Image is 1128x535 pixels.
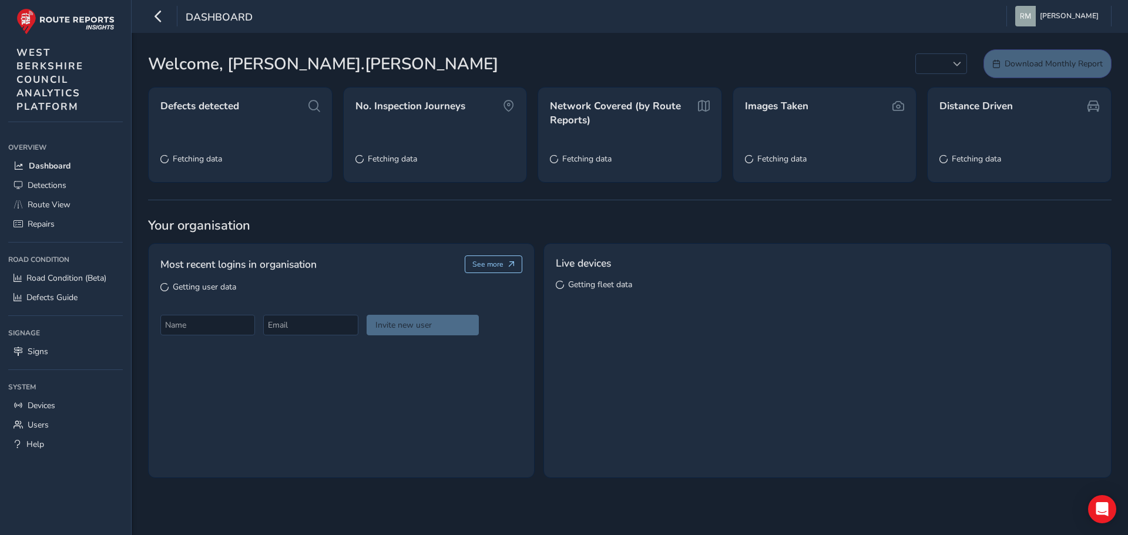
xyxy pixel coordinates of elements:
[952,153,1001,164] span: Fetching data
[1015,6,1036,26] img: diamond-layout
[556,255,611,271] span: Live devices
[16,8,115,35] img: rr logo
[8,176,123,195] a: Detections
[173,153,222,164] span: Fetching data
[28,400,55,411] span: Devices
[8,214,123,234] a: Repairs
[1040,6,1099,26] span: [PERSON_NAME]
[465,255,523,273] button: See more
[568,279,632,290] span: Getting fleet data
[550,99,693,127] span: Network Covered (by Route Reports)
[160,315,255,335] input: Name
[26,292,78,303] span: Defects Guide
[368,153,417,164] span: Fetching data
[8,156,123,176] a: Dashboard
[28,180,66,191] span: Detections
[28,199,70,210] span: Route View
[8,435,123,454] a: Help
[8,195,123,214] a: Route View
[8,396,123,415] a: Devices
[148,217,1112,234] span: Your organisation
[29,160,70,171] span: Dashboard
[472,260,503,269] span: See more
[8,139,123,156] div: Overview
[8,342,123,361] a: Signs
[148,52,498,76] span: Welcome, [PERSON_NAME].[PERSON_NAME]
[8,288,123,307] a: Defects Guide
[26,439,44,450] span: Help
[186,10,253,26] span: Dashboard
[160,99,239,113] span: Defects detected
[8,415,123,435] a: Users
[28,346,48,357] span: Signs
[939,99,1013,113] span: Distance Driven
[8,378,123,396] div: System
[757,153,807,164] span: Fetching data
[1015,6,1103,26] button: [PERSON_NAME]
[1088,495,1116,523] div: Open Intercom Messenger
[745,99,808,113] span: Images Taken
[26,272,106,284] span: Road Condition (Beta)
[28,218,55,230] span: Repairs
[562,153,612,164] span: Fetching data
[8,324,123,342] div: Signage
[173,281,236,292] span: Getting user data
[8,251,123,268] div: Road Condition
[355,99,465,113] span: No. Inspection Journeys
[160,257,317,272] span: Most recent logins in organisation
[263,315,358,335] input: Email
[8,268,123,288] a: Road Condition (Beta)
[16,46,83,113] span: WEST BERKSHIRE COUNCIL ANALYTICS PLATFORM
[28,419,49,430] span: Users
